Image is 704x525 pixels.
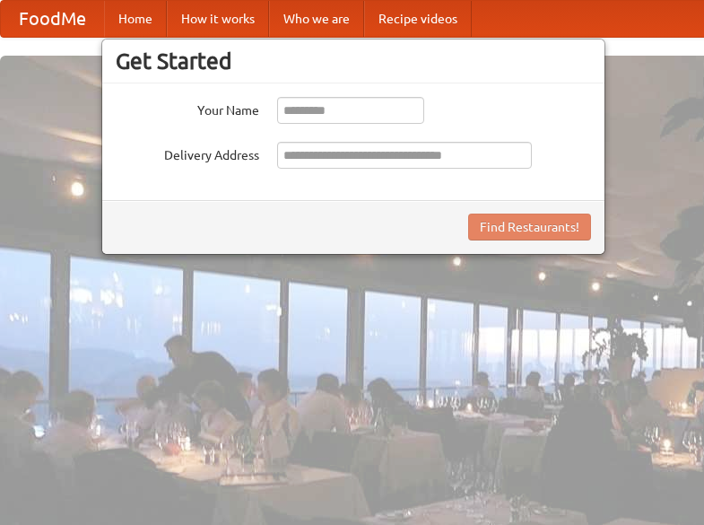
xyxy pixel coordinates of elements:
[116,142,259,164] label: Delivery Address
[116,48,591,74] h3: Get Started
[269,1,364,37] a: Who we are
[1,1,104,37] a: FoodMe
[104,1,167,37] a: Home
[364,1,472,37] a: Recipe videos
[116,97,259,119] label: Your Name
[468,214,591,241] button: Find Restaurants!
[167,1,269,37] a: How it works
